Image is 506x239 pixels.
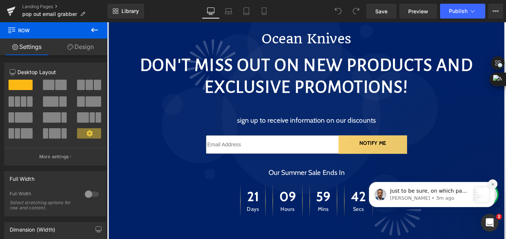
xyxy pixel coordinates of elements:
[7,22,81,39] span: Row
[10,200,76,210] div: Select stretching options for row and content.
[349,4,363,19] button: Redo
[10,191,77,199] div: Full Width
[37,38,412,83] b: DON'T MISS OUT ON NEW PRODUCTS AND EXCLUSIVE PROMOTIONS!
[32,52,112,60] p: Just to be sure, on which page do you have this saved popup element?
[7,7,441,30] p: Ocean Knives
[10,68,101,76] p: Desktop Layout
[408,7,428,15] span: Preview
[111,104,337,116] p: Sign up to receive information on our discounts
[440,4,485,19] button: Publish
[237,4,255,19] a: Tablet
[111,127,262,148] input: Email Address
[488,4,503,19] button: More
[481,214,499,232] iframe: Intercom live chat
[375,7,387,15] span: Save
[202,4,220,19] a: Desktop
[39,153,69,160] p: More settings
[399,4,437,19] a: Preview
[107,22,506,239] iframe: To enrich screen reader interactions, please activate Accessibility in Grammarly extension settings
[496,214,502,220] span: 2
[22,11,77,17] span: pop out email grabber
[235,207,251,213] span: Mins
[54,39,107,55] a: Design
[260,127,337,148] button: NOTIFY ME
[255,4,273,19] a: Mobile
[22,4,107,10] a: Landing Pages
[11,47,137,72] div: message notification from Sinclair, 3m ago. Just to be sure, on which page do you have this saved...
[4,148,106,165] button: More settings
[193,189,212,207] span: 09
[107,4,144,19] a: New Library
[235,189,251,207] span: 59
[32,60,112,66] p: Message from Sinclair, sent 3m ago
[17,53,29,65] img: Profile image for Sinclair
[331,4,346,19] button: Undo
[130,44,140,54] button: Dismiss notification
[193,207,212,213] span: Hours
[274,189,291,207] span: 42
[121,8,139,14] span: Library
[157,207,171,213] span: Days
[358,135,506,219] iframe: Intercom notifications message
[10,222,55,233] div: Dimension (Width)
[274,207,291,213] span: Secs
[220,4,237,19] a: Laptop
[10,172,34,182] div: Full Width
[449,8,467,14] span: Publish
[7,163,441,175] p: Our Summer Sale Ends In
[157,189,171,207] span: 21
